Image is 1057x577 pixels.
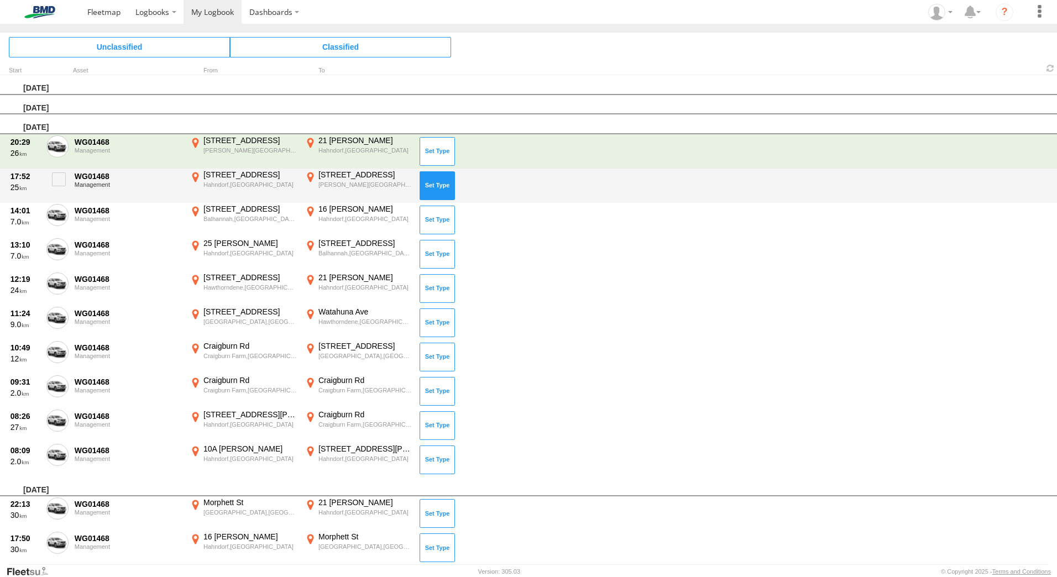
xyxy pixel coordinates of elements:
[9,37,230,57] span: Click to view Unclassified Trips
[1044,63,1057,74] span: Refresh
[11,137,40,147] div: 20:29
[924,4,956,20] div: Angela Prins
[11,182,40,192] div: 25
[188,204,299,236] label: Click to View Event Location
[996,3,1013,21] i: ?
[75,343,182,353] div: WG01468
[75,411,182,421] div: WG01468
[75,308,182,318] div: WG01468
[420,240,455,269] button: Click to Set
[203,341,297,351] div: Craigburn Rd
[318,352,412,360] div: [GEOGRAPHIC_DATA],[GEOGRAPHIC_DATA]
[188,68,299,74] div: From
[420,533,455,562] button: Click to Set
[75,353,182,359] div: Management
[303,170,414,202] label: Click to View Event Location
[11,171,40,181] div: 17:52
[420,499,455,528] button: Click to Set
[11,6,69,18] img: bmd-logo.svg
[420,445,455,474] button: Click to Set
[318,341,412,351] div: [STREET_ADDRESS]
[303,375,414,407] label: Click to View Event Location
[203,543,297,550] div: Hahndorf,[GEOGRAPHIC_DATA]
[75,206,182,216] div: WG01468
[203,532,297,542] div: 16 [PERSON_NAME]
[318,444,412,454] div: [STREET_ADDRESS][PERSON_NAME]
[203,421,297,428] div: Hahndorf,[GEOGRAPHIC_DATA]
[318,284,412,291] div: Hahndorf,[GEOGRAPHIC_DATA]
[203,444,297,454] div: 10A [PERSON_NAME]
[318,135,412,145] div: 21 [PERSON_NAME]
[188,170,299,202] label: Click to View Event Location
[11,533,40,543] div: 17:50
[303,307,414,339] label: Click to View Event Location
[11,240,40,250] div: 13:10
[203,215,297,223] div: Balhannah,[GEOGRAPHIC_DATA]
[478,568,520,575] div: Version: 305.03
[203,272,297,282] div: [STREET_ADDRESS]
[75,216,182,222] div: Management
[75,240,182,250] div: WG01468
[318,249,412,257] div: Balhannah,[GEOGRAPHIC_DATA]
[318,386,412,394] div: Craigburn Farm,[GEOGRAPHIC_DATA]
[318,497,412,507] div: 21 [PERSON_NAME]
[318,170,412,180] div: [STREET_ADDRESS]
[420,274,455,303] button: Click to Set
[203,181,297,188] div: Hahndorf,[GEOGRAPHIC_DATA]
[75,445,182,455] div: WG01468
[75,137,182,147] div: WG01468
[203,135,297,145] div: [STREET_ADDRESS]
[303,410,414,442] label: Click to View Event Location
[11,343,40,353] div: 10:49
[203,497,297,507] div: Morphett St
[11,319,40,329] div: 9.0
[75,377,182,387] div: WG01468
[11,206,40,216] div: 14:01
[303,444,414,476] label: Click to View Event Location
[203,455,297,463] div: Hahndorf,[GEOGRAPHIC_DATA]
[318,307,412,317] div: Watahuna Ave
[188,444,299,476] label: Click to View Event Location
[420,411,455,440] button: Click to Set
[203,386,297,394] div: Craigburn Farm,[GEOGRAPHIC_DATA]
[420,137,455,166] button: Click to Set
[11,217,40,227] div: 7.0
[75,421,182,428] div: Management
[188,272,299,305] label: Click to View Event Location
[9,68,42,74] div: Click to Sort
[318,318,412,326] div: Hawthorndene,[GEOGRAPHIC_DATA]
[11,251,40,261] div: 7.0
[73,68,184,74] div: Asset
[203,375,297,385] div: Craigburn Rd
[11,308,40,318] div: 11:24
[203,204,297,214] div: [STREET_ADDRESS]
[11,354,40,364] div: 12
[420,308,455,337] button: Click to Set
[75,171,182,181] div: WG01468
[420,171,455,200] button: Click to Set
[303,68,414,74] div: To
[75,533,182,543] div: WG01468
[75,387,182,394] div: Management
[318,532,412,542] div: Morphett St
[75,274,182,284] div: WG01468
[303,497,414,529] label: Click to View Event Location
[203,170,297,180] div: [STREET_ADDRESS]
[11,544,40,554] div: 30
[11,510,40,520] div: 30
[188,375,299,407] label: Click to View Event Location
[203,307,297,317] div: [STREET_ADDRESS]
[303,341,414,373] label: Click to View Event Location
[303,272,414,305] label: Click to View Event Location
[941,568,1051,575] div: © Copyright 2025 -
[11,411,40,421] div: 08:26
[75,147,182,154] div: Management
[318,455,412,463] div: Hahndorf,[GEOGRAPHIC_DATA]
[318,410,412,419] div: Craigburn Rd
[203,146,297,154] div: [PERSON_NAME][GEOGRAPHIC_DATA]
[188,410,299,442] label: Click to View Event Location
[203,249,297,257] div: Hahndorf,[GEOGRAPHIC_DATA]
[11,388,40,398] div: 2.0
[203,238,297,248] div: 25 [PERSON_NAME]
[303,204,414,236] label: Click to View Event Location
